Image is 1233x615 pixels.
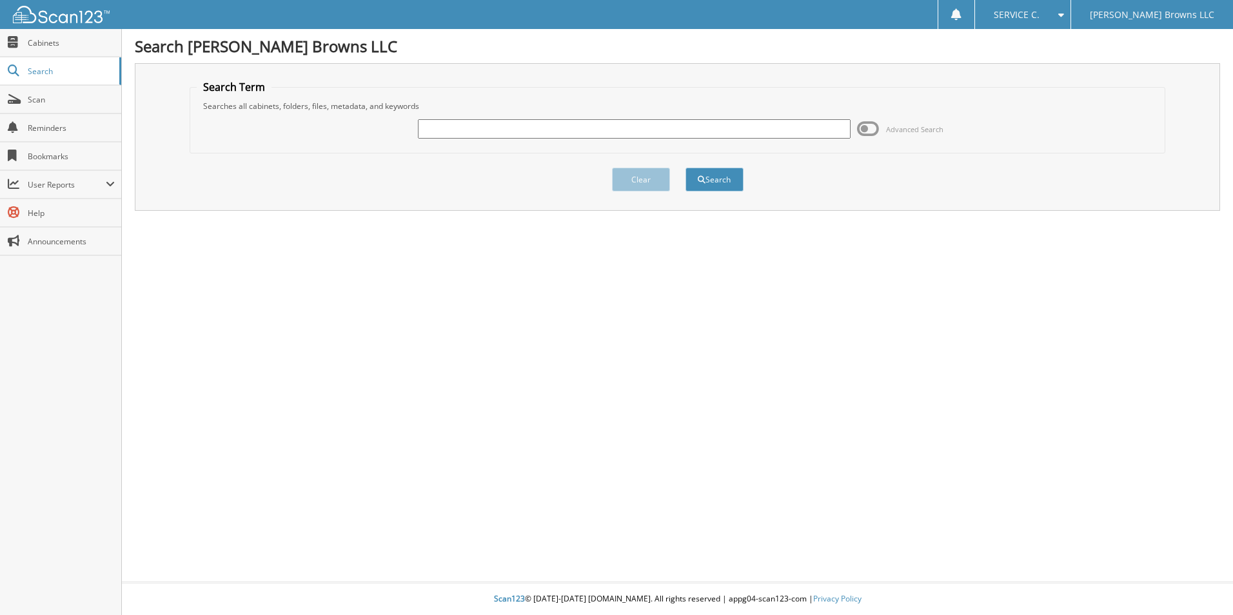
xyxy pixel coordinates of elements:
[28,94,115,105] span: Scan
[886,124,943,134] span: Advanced Search
[813,593,862,604] a: Privacy Policy
[13,6,110,23] img: scan123-logo-white.svg
[28,37,115,48] span: Cabinets
[28,208,115,219] span: Help
[28,236,115,247] span: Announcements
[135,35,1220,57] h1: Search [PERSON_NAME] Browns LLC
[1090,11,1214,19] span: [PERSON_NAME] Browns LLC
[494,593,525,604] span: Scan123
[994,11,1040,19] span: SERVICE C.
[122,583,1233,615] div: © [DATE]-[DATE] [DOMAIN_NAME]. All rights reserved | appg04-scan123-com |
[197,101,1158,112] div: Searches all cabinets, folders, files, metadata, and keywords
[197,80,271,94] legend: Search Term
[28,66,113,77] span: Search
[28,122,115,133] span: Reminders
[612,168,670,191] button: Clear
[28,151,115,162] span: Bookmarks
[28,179,106,190] span: User Reports
[686,168,744,191] button: Search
